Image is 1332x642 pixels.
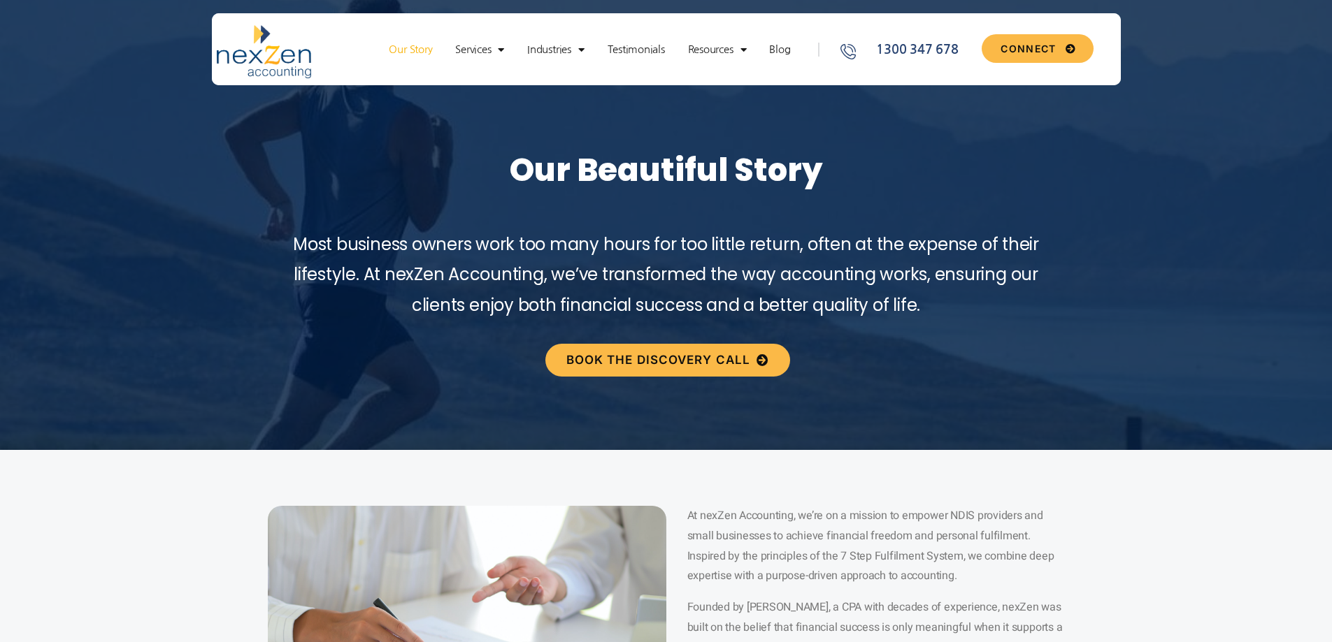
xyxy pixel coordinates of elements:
span: BOOK THE DISCOVERY CALL [566,354,750,366]
span: Most business owners work too many hours for too little return, often at the expense of their lif... [293,233,1039,316]
a: Blog [762,43,797,57]
a: Services [448,43,511,57]
span: CONNECT [1001,44,1056,54]
a: 1300 347 678 [838,41,977,59]
span: At nexZen Accounting, we’re on a mission to empower NDIS providers and small businesses to achiev... [687,507,1054,584]
a: BOOK THE DISCOVERY CALL [545,344,790,377]
span: 1300 347 678 [873,41,958,59]
nav: Menu [368,43,810,57]
a: CONNECT [982,34,1093,63]
a: Resources [681,43,754,57]
a: Industries [520,43,591,57]
a: Testimonials [601,43,672,57]
a: Our Story [382,43,439,57]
